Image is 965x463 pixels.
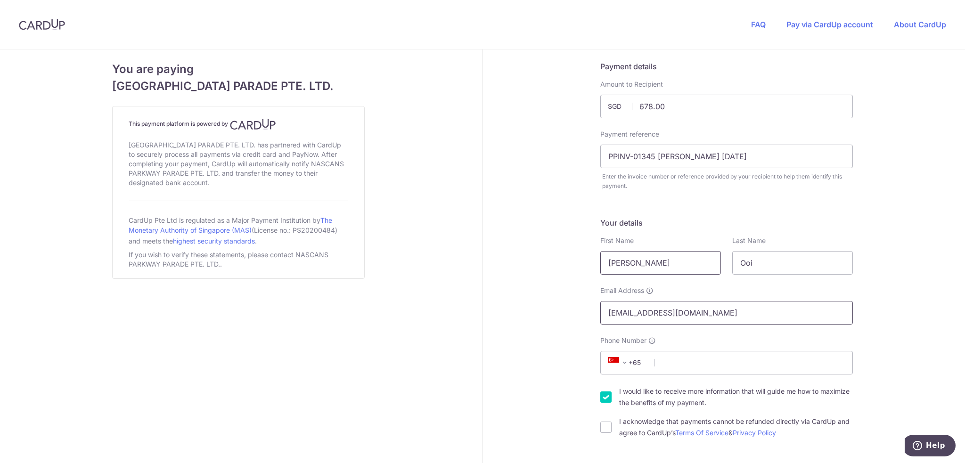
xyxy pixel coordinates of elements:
span: [GEOGRAPHIC_DATA] PARADE PTE. LTD. [112,78,365,95]
a: Terms Of Service [675,429,728,437]
input: Last name [732,251,853,275]
label: First Name [600,236,634,245]
div: CardUp Pte Ltd is regulated as a Major Payment Institution by (License no.: PS20200484) and meets... [129,212,348,248]
input: Payment amount [600,95,853,118]
a: Privacy Policy [733,429,776,437]
div: Enter the invoice number or reference provided by your recipient to help them identify this payment. [602,172,853,191]
img: CardUp [230,119,276,130]
a: About CardUp [894,20,946,29]
input: First name [600,251,721,275]
span: Email Address [600,286,644,295]
h5: Your details [600,217,853,228]
span: +65 [608,357,630,368]
label: I would like to receive more information that will guide me how to maximize the benefits of my pa... [619,386,853,408]
input: Email address [600,301,853,325]
div: If you wish to verify these statements, please contact NASCANS PARKWAY PARADE PTE. LTD.. [129,248,348,271]
h5: Payment details [600,61,853,72]
img: CardUp [19,19,65,30]
a: FAQ [751,20,766,29]
span: You are paying [112,61,365,78]
h4: This payment platform is powered by [129,119,348,130]
label: Amount to Recipient [600,80,663,89]
span: SGD [608,102,632,111]
label: I acknowledge that payments cannot be refunded directly via CardUp and agree to CardUp’s & [619,416,853,439]
label: Payment reference [600,130,659,139]
label: Last Name [732,236,766,245]
a: Pay via CardUp account [786,20,873,29]
iframe: Opens a widget where you can find more information [905,435,956,458]
div: [GEOGRAPHIC_DATA] PARADE PTE. LTD. has partnered with CardUp to securely process all payments via... [129,138,348,189]
span: Phone Number [600,336,646,345]
a: highest security standards [173,237,255,245]
span: +65 [605,357,647,368]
